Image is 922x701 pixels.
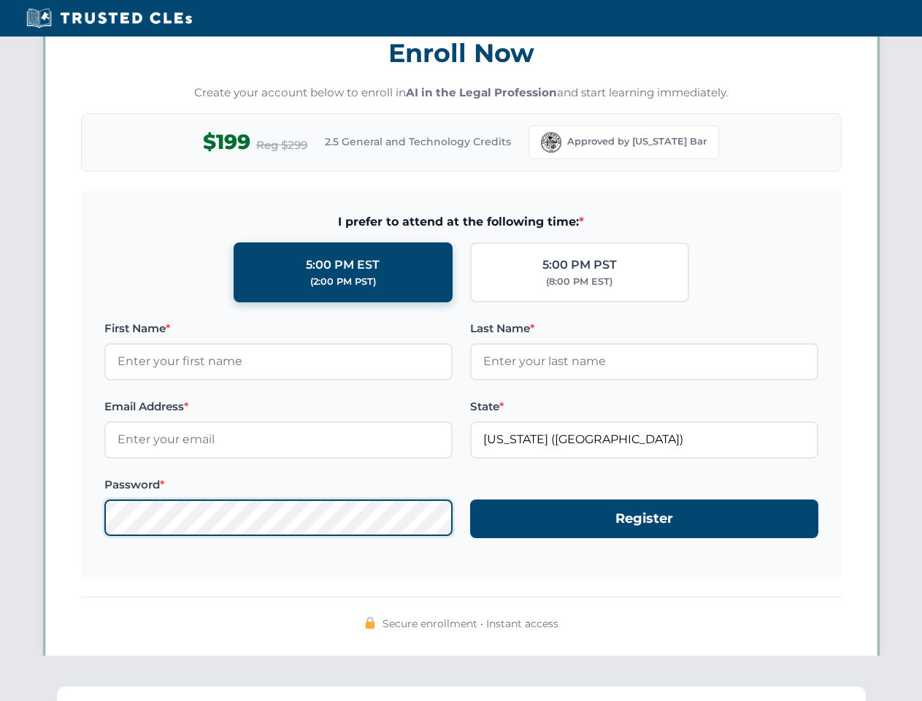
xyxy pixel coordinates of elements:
[546,275,612,289] div: (8:00 PM EST)
[567,134,707,149] span: Approved by [US_STATE] Bar
[256,137,307,154] span: Reg $299
[383,616,558,632] span: Secure enrollment • Instant access
[306,256,380,275] div: 5:00 PM EST
[310,275,376,289] div: (2:00 PM PST)
[104,421,453,458] input: Enter your email
[22,7,196,29] img: Trusted CLEs
[470,398,818,415] label: State
[104,212,818,231] span: I prefer to attend at the following time:
[364,617,376,629] img: 🔒
[104,343,453,380] input: Enter your first name
[104,398,453,415] label: Email Address
[470,343,818,380] input: Enter your last name
[470,320,818,337] label: Last Name
[470,499,818,538] button: Register
[542,256,617,275] div: 5:00 PM PST
[406,85,557,99] strong: AI in the Legal Profession
[104,320,453,337] label: First Name
[470,421,818,458] input: Florida (FL)
[104,476,453,494] label: Password
[203,126,250,158] span: $199
[541,132,561,153] img: Florida Bar
[81,85,842,101] p: Create your account below to enroll in and start learning immediately.
[81,30,842,76] h3: Enroll Now
[325,134,511,150] span: 2.5 General and Technology Credits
